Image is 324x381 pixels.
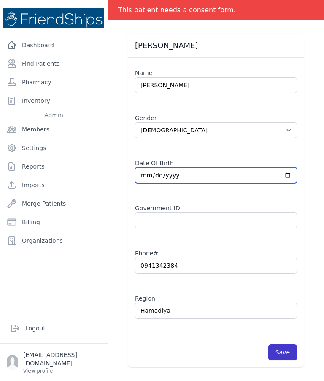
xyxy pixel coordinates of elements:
[3,37,104,54] a: Dashboard
[268,344,297,360] button: Save
[135,156,297,167] label: Date Of Birth
[3,121,104,138] a: Members
[3,195,104,212] a: Merge Patients
[7,351,101,374] a: [EMAIL_ADDRESS][DOMAIN_NAME] View profile
[23,368,101,374] p: View profile
[135,40,297,51] h3: [PERSON_NAME]
[23,351,101,368] p: [EMAIL_ADDRESS][DOMAIN_NAME]
[135,246,297,258] label: Phone#
[3,92,104,109] a: Inventory
[3,55,104,72] a: Find Patients
[135,201,297,212] label: Government ID
[3,74,104,91] a: Pharmacy
[3,177,104,193] a: Imports
[3,140,104,156] a: Settings
[135,291,297,303] label: Region
[41,111,67,119] span: Admin
[135,65,297,77] label: Name
[3,232,104,249] a: Organizations
[3,158,104,175] a: Reports
[3,214,104,231] a: Billing
[3,8,104,28] img: Medical Missions EMR
[7,320,101,337] a: Logout
[135,110,297,122] label: Gender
